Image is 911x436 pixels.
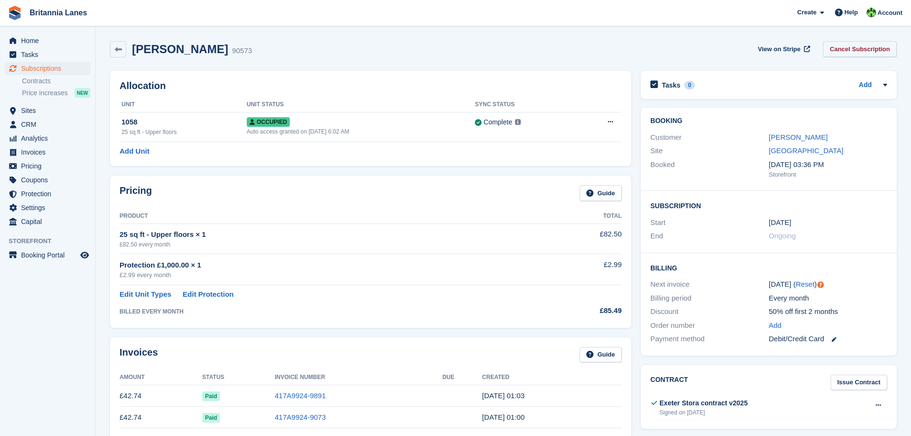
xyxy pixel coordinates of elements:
[9,236,95,246] span: Storefront
[475,97,577,112] th: Sync Status
[859,80,872,91] a: Add
[650,117,887,125] h2: Booking
[275,391,326,400] a: 417A9924-9891
[650,217,768,228] div: Start
[541,254,622,285] td: £2.99
[659,398,747,408] div: Exeter Stora contract v2025
[202,391,220,401] span: Paid
[120,385,202,407] td: £42.74
[515,119,521,125] img: icon-info-grey-7440780725fd019a000dd9b08b2336e03edf1995a4989e88bcd33f0948082b44.svg
[5,104,90,117] a: menu
[684,81,695,89] div: 0
[769,334,887,345] div: Debit/Credit Card
[275,370,442,385] th: Invoice Number
[21,118,78,131] span: CRM
[5,201,90,214] a: menu
[650,132,768,143] div: Customer
[650,145,768,157] div: Site
[120,270,541,280] div: £2.99 every month
[650,320,768,331] div: Order number
[183,289,234,300] a: Edit Protection
[650,293,768,304] div: Billing period
[120,370,202,385] th: Amount
[275,413,326,421] a: 417A9924-9073
[120,97,247,112] th: Unit
[5,145,90,159] a: menu
[247,97,475,112] th: Unit Status
[541,224,622,254] td: £82.50
[22,88,90,98] a: Price increases NEW
[769,146,844,155] a: [GEOGRAPHIC_DATA]
[769,293,887,304] div: Every month
[21,201,78,214] span: Settings
[541,209,622,224] th: Total
[878,8,902,18] span: Account
[5,132,90,145] a: menu
[120,240,541,249] div: £82.50 every month
[580,185,622,201] a: Guide
[482,391,525,400] time: 2025-07-14 00:03:35 UTC
[21,145,78,159] span: Invoices
[769,133,828,141] a: [PERSON_NAME]
[202,370,275,385] th: Status
[650,375,688,391] h2: Contract
[120,407,202,428] td: £42.74
[22,77,90,86] a: Contracts
[120,289,171,300] a: Edit Unit Types
[580,347,622,363] a: Guide
[867,8,876,17] img: Robert Parr
[482,413,525,421] time: 2025-06-14 00:00:31 UTC
[21,48,78,61] span: Tasks
[5,34,90,47] a: menu
[769,170,887,179] div: Storefront
[482,370,622,385] th: Created
[5,215,90,228] a: menu
[120,209,541,224] th: Product
[541,305,622,316] div: £85.49
[769,232,796,240] span: Ongoing
[121,117,247,128] div: 1058
[5,248,90,262] a: menu
[5,48,90,61] a: menu
[442,370,482,385] th: Due
[21,187,78,201] span: Protection
[816,280,825,289] div: Tooltip anchor
[769,320,782,331] a: Add
[5,62,90,75] a: menu
[650,263,887,272] h2: Billing
[21,248,78,262] span: Booking Portal
[121,128,247,136] div: 25 sq ft - Upper floors
[120,260,541,271] div: Protection £1,000.00 × 1
[132,43,228,56] h2: [PERSON_NAME]
[21,215,78,228] span: Capital
[21,62,78,75] span: Subscriptions
[831,375,887,391] a: Issue Contract
[79,249,90,261] a: Preview store
[650,231,768,242] div: End
[845,8,858,17] span: Help
[26,5,91,21] a: Britannia Lanes
[769,159,887,170] div: [DATE] 03:36 PM
[823,41,897,57] a: Cancel Subscription
[650,306,768,317] div: Discount
[796,280,814,288] a: Reset
[662,81,681,89] h2: Tasks
[22,89,68,98] span: Price increases
[21,132,78,145] span: Analytics
[797,8,816,17] span: Create
[754,41,812,57] a: View on Stripe
[769,279,887,290] div: [DATE] ( )
[5,187,90,201] a: menu
[21,34,78,47] span: Home
[8,6,22,20] img: stora-icon-8386f47178a22dfd0bd8f6a31ec36ba5ce8667c1dd55bd0f319d3a0aa187defe.svg
[5,118,90,131] a: menu
[21,159,78,173] span: Pricing
[5,159,90,173] a: menu
[247,127,475,136] div: Auto access granted on [DATE] 6:02 AM
[120,229,541,240] div: 25 sq ft - Upper floors × 1
[120,80,622,91] h2: Allocation
[769,217,791,228] time: 2025-06-14 00:00:00 UTC
[120,347,158,363] h2: Invoices
[769,306,887,317] div: 50% off first 2 months
[659,408,747,417] div: Signed on [DATE]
